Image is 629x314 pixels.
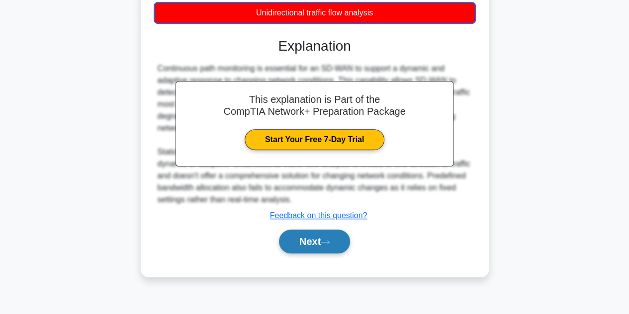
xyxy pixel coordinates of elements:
a: Feedback on this question? [270,211,367,220]
button: Next [279,230,350,253]
div: Unidirectional traffic flow analysis [154,2,476,24]
div: Continuous path monitoring is essential for an SD-WAN to support a dynamic and adaptive response ... [158,63,472,206]
h3: Explanation [160,38,470,55]
a: Start Your Free 7-Day Trial [245,129,384,150]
